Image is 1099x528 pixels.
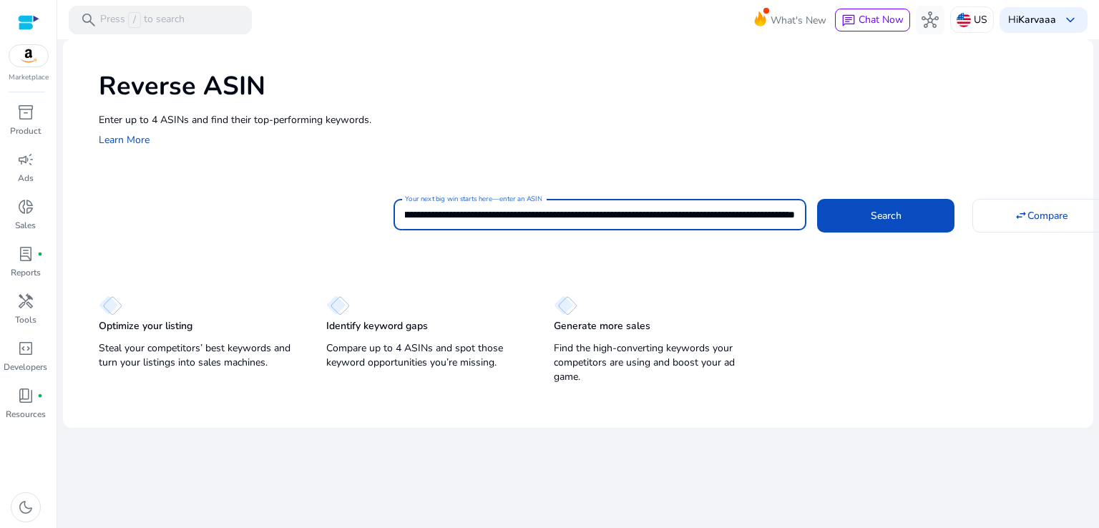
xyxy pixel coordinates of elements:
p: Hi [1008,15,1056,25]
span: inventory_2 [17,104,34,121]
p: Steal your competitors’ best keywords and turn your listings into sales machines. [99,341,298,370]
span: donut_small [17,198,34,215]
img: diamond.svg [99,295,122,316]
p: Find the high-converting keywords your competitors are using and boost your ad game. [554,341,753,384]
span: What's New [771,8,826,33]
p: Marketplace [9,72,49,83]
span: handyman [17,293,34,310]
mat-label: Your next big win starts here—enter an ASIN [405,194,542,204]
p: Identify keyword gaps [326,319,428,333]
span: fiber_manual_record [37,393,43,399]
span: fiber_manual_record [37,251,43,257]
span: dark_mode [17,499,34,516]
span: lab_profile [17,245,34,263]
p: Reports [11,266,41,279]
p: Sales [15,219,36,232]
p: Tools [15,313,36,326]
p: Developers [4,361,47,373]
span: campaign [17,151,34,168]
span: Search [871,208,902,223]
p: Enter up to 4 ASINs and find their top-performing keywords. [99,112,1079,127]
span: Compare [1027,208,1068,223]
p: Press to search [100,12,185,28]
p: Generate more sales [554,319,650,333]
p: Compare up to 4 ASINs and spot those keyword opportunities you’re missing. [326,341,525,370]
mat-icon: swap_horiz [1015,209,1027,222]
button: hub [916,6,944,34]
span: / [128,12,141,28]
span: chat [841,14,856,28]
span: search [80,11,97,29]
h1: Reverse ASIN [99,71,1079,102]
p: Optimize your listing [99,319,192,333]
span: code_blocks [17,340,34,357]
span: keyboard_arrow_down [1062,11,1079,29]
img: diamond.svg [326,295,350,316]
button: chatChat Now [835,9,910,31]
a: Learn More [99,133,150,147]
p: Ads [18,172,34,185]
p: US [974,7,987,32]
img: diamond.svg [554,295,577,316]
span: Chat Now [859,13,904,26]
b: Karvaaa [1018,13,1056,26]
span: book_4 [17,387,34,404]
p: Resources [6,408,46,421]
span: hub [922,11,939,29]
p: Product [10,124,41,137]
img: amazon.svg [9,45,48,67]
button: Search [817,199,954,232]
img: us.svg [957,13,971,27]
